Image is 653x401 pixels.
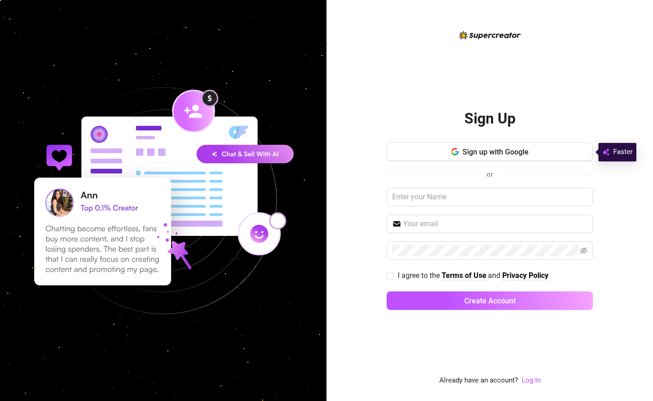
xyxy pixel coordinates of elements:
[502,271,548,281] a: Privacy Policy
[398,271,442,280] span: I agree to the
[502,271,548,280] strong: Privacy Policy
[488,271,502,280] span: and
[442,271,487,280] strong: Terms of Use
[442,271,487,281] a: Terms of Use
[439,375,518,386] span: Already have an account?
[464,109,516,128] h2: Sign Up
[387,142,593,161] button: Sign up with Google
[613,147,633,158] span: Faster
[3,41,323,361] img: signup-background-D0MIrEPF.svg
[602,147,610,158] img: svg%3e
[387,291,593,310] button: Create Account
[459,31,521,39] img: logo-BBDzfeDw.svg
[387,188,593,206] input: Enter your Name
[522,376,541,384] a: Log In
[522,375,541,386] a: Log In
[487,170,493,179] span: or
[462,148,529,156] span: Sign up with Google
[403,218,587,229] input: Your email
[580,247,587,254] span: eye-invisible
[464,296,516,305] span: Create Account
